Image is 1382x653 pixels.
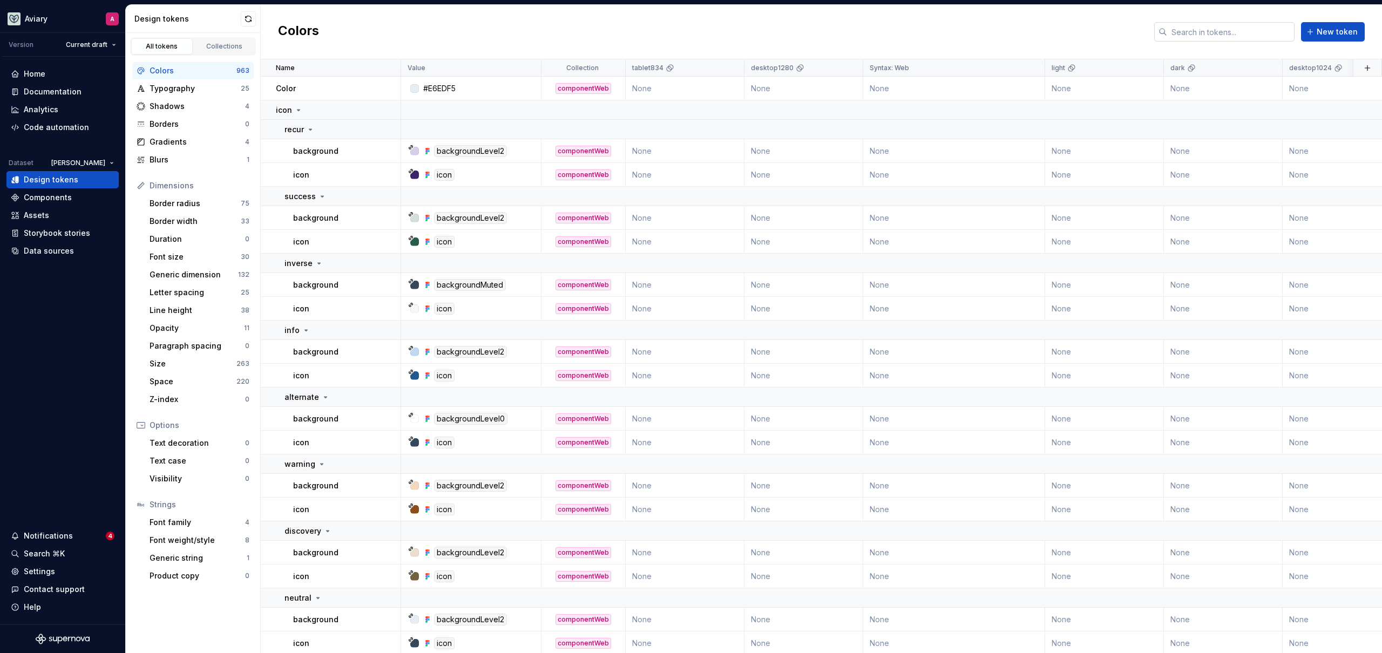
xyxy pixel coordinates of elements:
td: None [744,77,863,100]
td: None [1164,163,1283,187]
td: None [1045,407,1164,431]
button: [PERSON_NAME] [46,155,119,171]
a: Space220 [145,373,254,390]
td: None [626,608,744,631]
a: Analytics [6,101,119,118]
div: All tokens [135,42,189,51]
button: New token [1301,22,1365,42]
p: Collection [566,64,599,72]
div: Product copy [150,570,245,581]
div: icon [434,637,455,649]
a: Generic string1 [145,549,254,567]
div: Storybook stories [24,228,90,239]
td: None [1164,273,1283,297]
td: None [1164,608,1283,631]
div: icon [434,303,455,315]
a: Borders0 [132,115,254,133]
td: None [1164,431,1283,454]
div: 263 [236,359,249,368]
td: None [1045,498,1164,521]
button: Help [6,598,119,616]
p: tablet834 [632,64,663,72]
a: Letter spacing25 [145,284,254,301]
div: 38 [241,306,249,315]
div: 0 [245,474,249,483]
div: 8 [245,536,249,545]
div: 1 [247,554,249,562]
div: Design tokens [24,174,78,185]
td: None [1164,474,1283,498]
span: 4 [106,532,114,540]
td: None [1164,297,1283,321]
div: componentWeb [555,236,611,247]
p: icon [293,169,309,180]
p: background [293,346,338,357]
a: Size263 [145,355,254,372]
td: None [863,431,1045,454]
p: background [293,280,338,290]
div: Shadows [150,101,245,112]
div: Text case [150,455,245,466]
td: None [1045,206,1164,230]
td: None [1164,139,1283,163]
div: Opacity [150,323,244,334]
div: Gradients [150,137,245,147]
div: componentWeb [555,571,611,582]
p: icon [293,638,309,649]
p: alternate [284,392,319,403]
div: 33 [241,217,249,226]
div: 4 [245,102,249,111]
span: New token [1317,26,1358,37]
td: None [744,364,863,387]
div: Font size [150,251,241,262]
td: None [863,564,1045,588]
a: Font size30 [145,248,254,266]
div: 4 [245,138,249,146]
div: Line height [150,305,241,316]
a: Gradients4 [132,133,254,151]
div: Components [24,192,72,203]
a: Typography25 [132,80,254,97]
div: Generic dimension [150,269,238,280]
p: neutral [284,593,311,603]
a: Font weight/style8 [145,532,254,549]
td: None [744,564,863,588]
a: Paragraph spacing0 [145,337,254,355]
div: 0 [245,572,249,580]
p: icon [293,370,309,381]
div: icon [434,169,455,181]
div: componentWeb [555,280,611,290]
td: None [863,139,1045,163]
div: backgroundLevel2 [434,212,507,224]
div: Generic string [150,553,247,563]
div: Search ⌘K [24,548,65,559]
p: background [293,547,338,558]
div: 11 [244,324,249,332]
td: None [1045,139,1164,163]
td: None [744,340,863,364]
svg: Supernova Logo [36,634,90,644]
a: Components [6,189,119,206]
td: None [863,340,1045,364]
div: 75 [241,199,249,208]
div: 1 [247,155,249,164]
div: 30 [241,253,249,261]
h2: Colors [278,22,319,42]
a: Border radius75 [145,195,254,212]
td: None [1045,163,1164,187]
td: None [626,564,744,588]
p: icon [276,105,292,115]
td: None [1045,77,1164,100]
div: componentWeb [555,480,611,491]
div: componentWeb [555,146,611,157]
td: None [863,273,1045,297]
td: None [744,273,863,297]
div: Font weight/style [150,535,245,546]
div: Duration [150,234,245,244]
p: icon [293,303,309,314]
td: None [1164,564,1283,588]
p: background [293,413,338,424]
td: None [744,608,863,631]
td: None [1045,431,1164,454]
td: None [863,230,1045,254]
